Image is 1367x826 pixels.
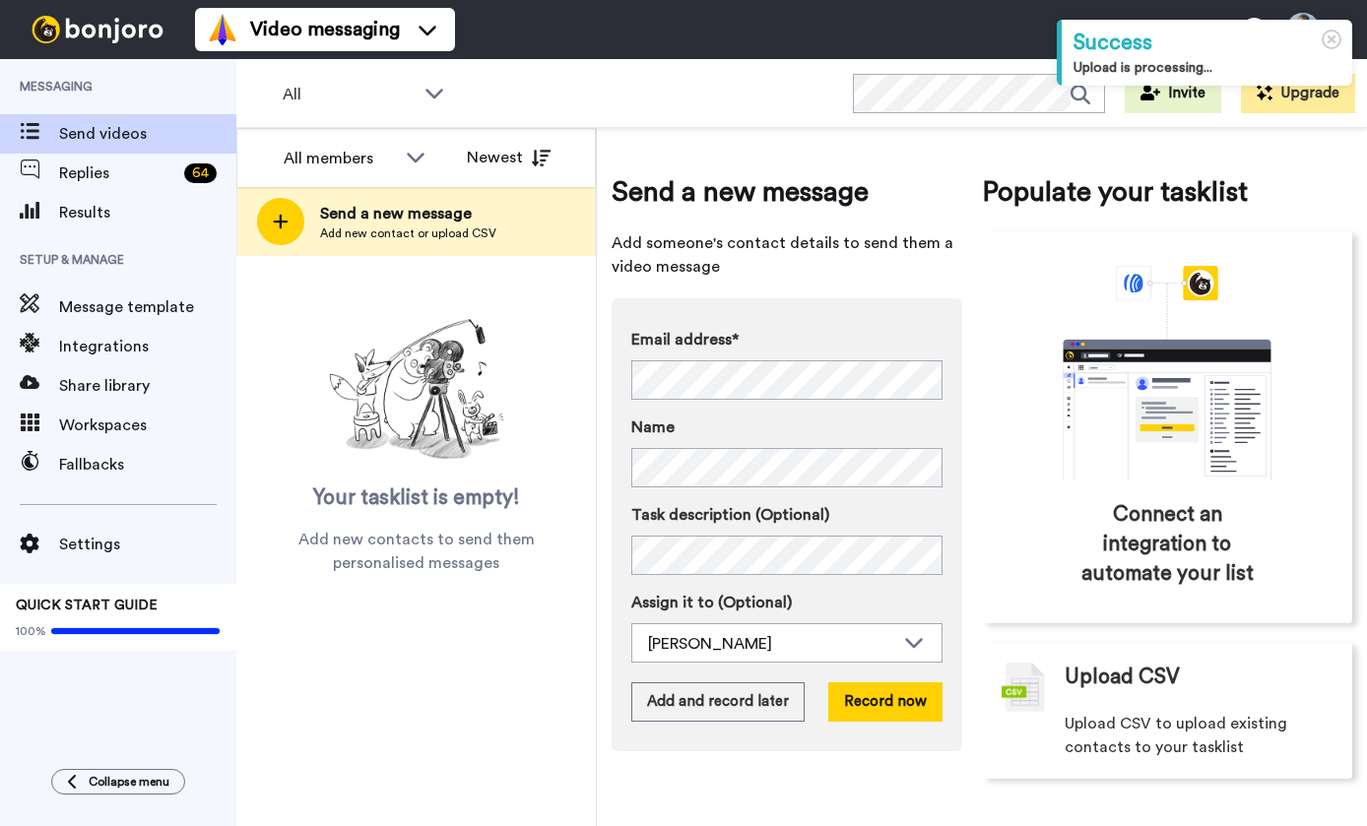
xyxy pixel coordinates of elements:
button: Invite [1125,74,1221,113]
img: csv-grey.png [1002,663,1045,712]
span: 100% [16,623,46,639]
span: Video messaging [250,16,400,43]
span: Add someone's contact details to send them a video message [612,231,962,279]
span: Fallbacks [59,453,236,477]
span: Integrations [59,335,236,358]
img: vm-color.svg [207,14,238,45]
button: Add and record later [631,682,805,722]
span: Settings [59,533,236,556]
div: animation [1019,266,1315,480]
span: Populate your tasklist [982,172,1352,212]
span: Collapse menu [89,774,169,790]
span: Your tasklist is empty! [313,483,520,513]
div: [PERSON_NAME] [648,632,894,656]
span: Share library [59,374,236,398]
button: Collapse menu [51,769,185,794]
span: Send a new message [320,202,496,225]
span: Send a new message [612,172,962,212]
label: Email address* [631,328,943,351]
button: Upgrade [1241,74,1355,113]
span: Workspaces [59,413,236,437]
div: Upload is processing... [1074,58,1340,78]
span: QUICK START GUIDE [16,599,158,612]
button: Record now [828,682,943,722]
img: ready-set-action.png [318,311,515,469]
span: Name [631,415,675,439]
span: All [283,83,415,106]
span: Send videos [59,122,236,146]
img: bj-logo-header-white.svg [24,16,171,43]
span: Add new contacts to send them personalised messages [266,528,566,575]
span: Results [59,201,236,224]
button: Newest [452,138,565,177]
label: Task description (Optional) [631,503,943,527]
span: Add new contact or upload CSV [320,225,496,241]
span: Message template [59,295,236,319]
div: All members [284,147,396,170]
span: Upload CSV to upload existing contacts to your tasklist [1065,712,1333,759]
span: Replies [59,161,176,185]
div: 64 [184,163,217,183]
label: Assign it to (Optional) [631,591,943,614]
span: Upload CSV [1065,663,1180,692]
span: Connect an integration to automate your list [1066,500,1269,589]
div: Success [1074,28,1340,58]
